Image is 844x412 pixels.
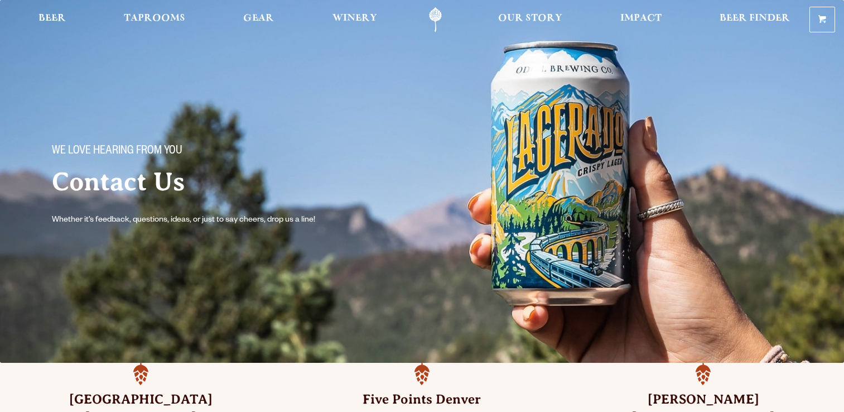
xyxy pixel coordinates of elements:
[414,7,456,32] a: Odell Home
[712,7,797,32] a: Beer Finder
[491,7,570,32] a: Our Story
[236,7,281,32] a: Gear
[325,7,384,32] a: Winery
[117,7,192,32] a: Taprooms
[620,14,662,23] span: Impact
[243,14,274,23] span: Gear
[124,14,185,23] span: Taprooms
[498,14,562,23] span: Our Story
[52,168,400,196] h2: Contact Us
[38,14,66,23] span: Beer
[52,214,337,227] p: Whether it’s feedback, questions, ideas, or just to say cheers, drop us a line!
[309,391,534,409] h3: Five Points Denver
[31,7,73,32] a: Beer
[720,14,790,23] span: Beer Finder
[332,14,377,23] span: Winery
[613,7,669,32] a: Impact
[52,145,182,159] span: We love hearing from you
